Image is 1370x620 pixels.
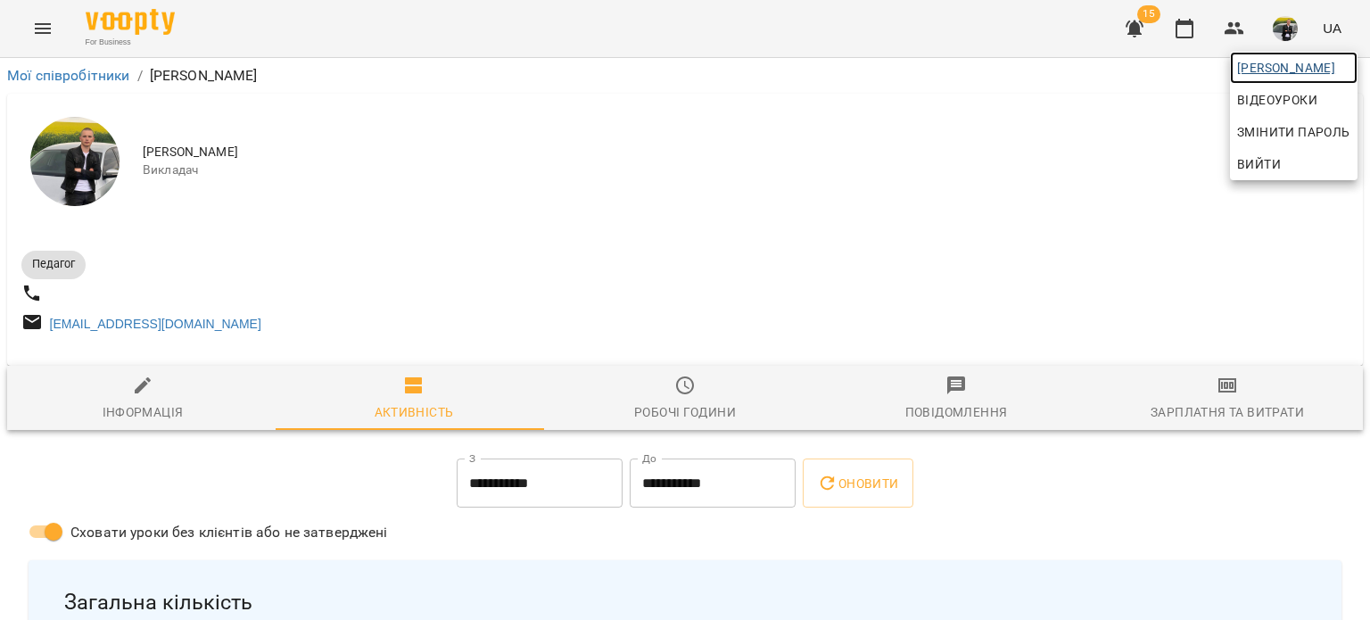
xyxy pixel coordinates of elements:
span: Змінити пароль [1237,121,1350,143]
a: Змінити пароль [1230,116,1358,148]
button: Вийти [1230,148,1358,180]
span: Вийти [1237,153,1281,175]
span: Відеоуроки [1237,89,1317,111]
span: [PERSON_NAME] [1237,57,1350,79]
a: [PERSON_NAME] [1230,52,1358,84]
a: Відеоуроки [1230,84,1325,116]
